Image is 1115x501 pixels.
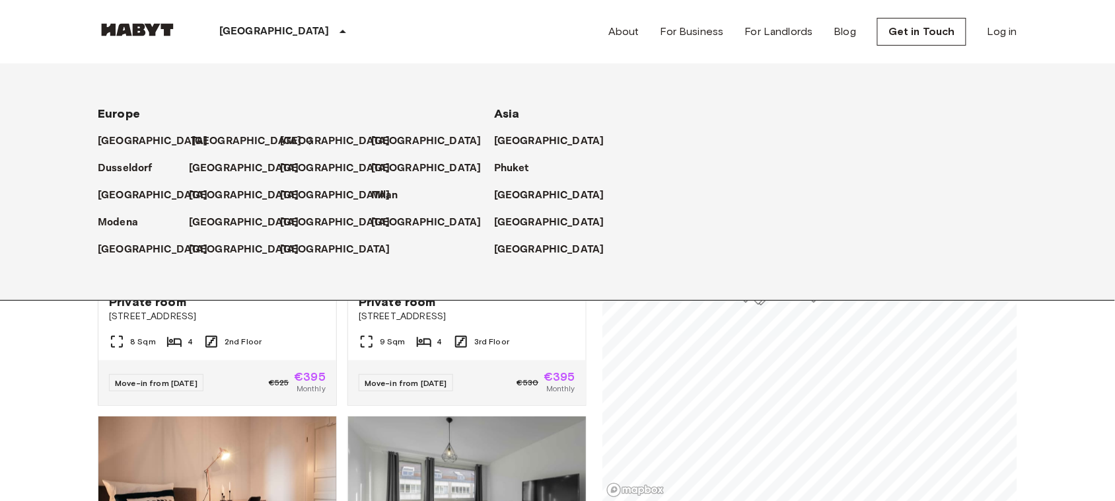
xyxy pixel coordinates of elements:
[189,215,312,231] a: [GEOGRAPHIC_DATA]
[280,242,404,258] a: [GEOGRAPHIC_DATA]
[494,134,618,149] a: [GEOGRAPHIC_DATA]
[606,482,665,498] a: Mapbox logo
[494,242,618,258] a: [GEOGRAPHIC_DATA]
[280,242,390,258] p: [GEOGRAPHIC_DATA]
[474,336,509,348] span: 3rd Floor
[98,242,221,258] a: [GEOGRAPHIC_DATA]
[877,18,966,46] a: Get in Touch
[280,188,404,204] a: [GEOGRAPHIC_DATA]
[359,310,575,323] span: [STREET_ADDRESS]
[98,188,208,204] p: [GEOGRAPHIC_DATA]
[494,188,604,204] p: [GEOGRAPHIC_DATA]
[189,188,299,204] p: [GEOGRAPHIC_DATA]
[380,336,406,348] span: 9 Sqm
[437,336,443,348] span: 4
[371,161,482,176] p: [GEOGRAPHIC_DATA]
[280,215,404,231] a: [GEOGRAPHIC_DATA]
[98,134,208,149] p: [GEOGRAPHIC_DATA]
[98,106,140,121] span: Europe
[371,134,495,149] a: [GEOGRAPHIC_DATA]
[189,161,299,176] p: [GEOGRAPHIC_DATA]
[359,294,436,310] span: Private room
[280,134,404,149] a: [GEOGRAPHIC_DATA]
[494,215,604,231] p: [GEOGRAPHIC_DATA]
[98,161,153,176] p: Dusseldorf
[189,188,312,204] a: [GEOGRAPHIC_DATA]
[280,161,390,176] p: [GEOGRAPHIC_DATA]
[98,215,151,231] a: Modena
[98,188,221,204] a: [GEOGRAPHIC_DATA]
[109,294,186,310] span: Private room
[371,188,398,204] p: Milan
[661,24,724,40] a: For Business
[494,215,618,231] a: [GEOGRAPHIC_DATA]
[371,134,482,149] p: [GEOGRAPHIC_DATA]
[280,188,390,204] p: [GEOGRAPHIC_DATA]
[546,383,575,395] span: Monthly
[280,215,390,231] p: [GEOGRAPHIC_DATA]
[98,215,138,231] p: Modena
[98,161,166,176] a: Dusseldorf
[371,161,495,176] a: [GEOGRAPHIC_DATA]
[115,378,198,388] span: Move-in from [DATE]
[188,336,193,348] span: 4
[371,188,412,204] a: Milan
[280,134,390,149] p: [GEOGRAPHIC_DATA]
[608,24,639,40] a: About
[365,378,447,388] span: Move-in from [DATE]
[544,371,575,383] span: €395
[189,215,299,231] p: [GEOGRAPHIC_DATA]
[109,310,326,323] span: [STREET_ADDRESS]
[294,371,326,383] span: €395
[98,23,177,36] img: Habyt
[494,134,604,149] p: [GEOGRAPHIC_DATA]
[834,24,857,40] a: Blog
[494,161,542,176] a: Phuket
[192,134,302,149] p: [GEOGRAPHIC_DATA]
[189,242,312,258] a: [GEOGRAPHIC_DATA]
[280,161,404,176] a: [GEOGRAPHIC_DATA]
[297,383,326,395] span: Monthly
[189,242,299,258] p: [GEOGRAPHIC_DATA]
[371,215,482,231] p: [GEOGRAPHIC_DATA]
[225,336,262,348] span: 2nd Floor
[219,24,330,40] p: [GEOGRAPHIC_DATA]
[371,215,495,231] a: [GEOGRAPHIC_DATA]
[269,377,289,389] span: €525
[189,161,312,176] a: [GEOGRAPHIC_DATA]
[494,161,529,176] p: Phuket
[988,24,1017,40] a: Log in
[98,242,208,258] p: [GEOGRAPHIC_DATA]
[130,336,156,348] span: 8 Sqm
[192,134,315,149] a: [GEOGRAPHIC_DATA]
[494,242,604,258] p: [GEOGRAPHIC_DATA]
[517,377,539,389] span: €530
[494,106,520,121] span: Asia
[98,134,221,149] a: [GEOGRAPHIC_DATA]
[494,188,618,204] a: [GEOGRAPHIC_DATA]
[745,24,813,40] a: For Landlords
